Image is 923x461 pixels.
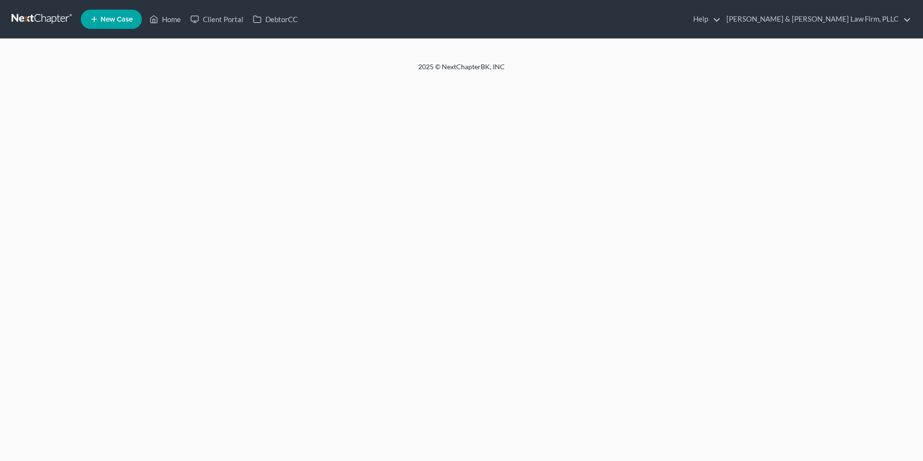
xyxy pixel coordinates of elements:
a: Home [145,11,186,28]
a: Client Portal [186,11,248,28]
a: [PERSON_NAME] & [PERSON_NAME] Law Firm, PLLC [722,11,911,28]
div: 2025 © NextChapterBK, INC [187,62,736,79]
a: Help [688,11,721,28]
new-legal-case-button: New Case [81,10,142,29]
a: DebtorCC [248,11,302,28]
